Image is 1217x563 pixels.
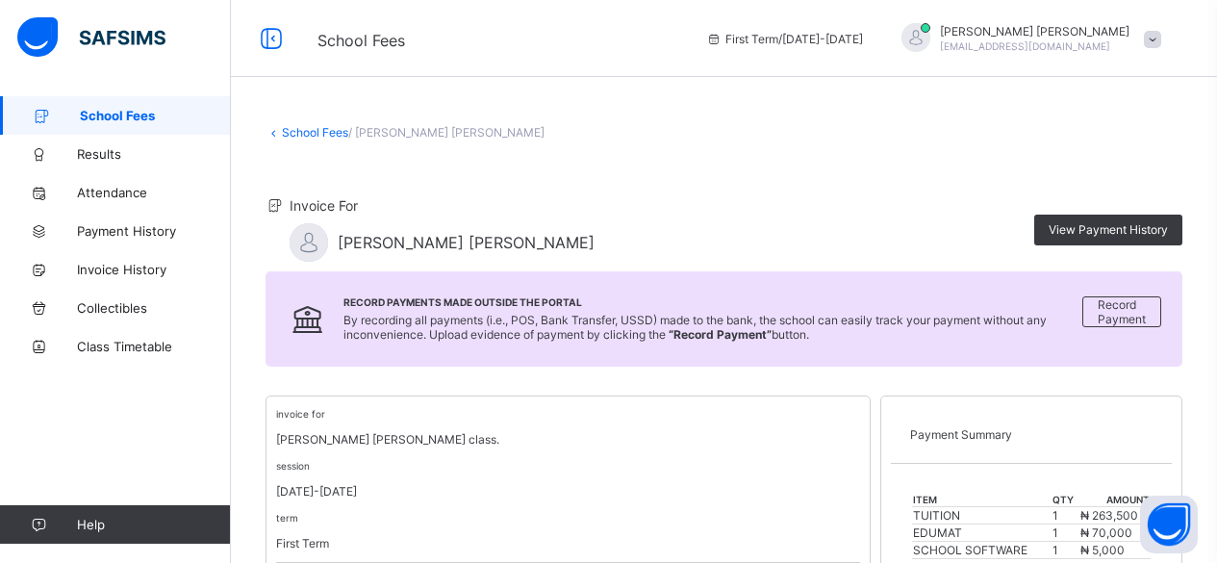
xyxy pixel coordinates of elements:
span: [EMAIL_ADDRESS][DOMAIN_NAME] [940,40,1110,52]
span: Invoice History [77,262,231,277]
td: 1 [1052,507,1079,525]
span: Invoice For [290,197,358,214]
span: / [PERSON_NAME] [PERSON_NAME] [348,125,545,140]
span: ₦ 5,000 [1080,543,1125,557]
td: EDUMAT [912,525,1052,542]
td: TUITION [912,507,1052,525]
span: [PERSON_NAME] [PERSON_NAME] [940,24,1129,38]
span: Record Payments Made Outside the Portal [343,296,1082,308]
span: Results [77,146,231,162]
th: item [912,493,1052,507]
p: First Term [276,536,860,550]
b: “Record Payment” [669,327,772,342]
span: session/term information [706,32,863,46]
span: Attendance [77,185,231,200]
button: Open asap [1140,496,1198,553]
span: School Fees [317,31,405,50]
span: View Payment History [1049,222,1168,237]
div: EMMANUELAYENI [882,23,1171,55]
span: School Fees [80,108,231,123]
span: Collectibles [77,300,231,316]
td: SCHOOL SOFTWARE [912,542,1052,559]
p: [DATE]-[DATE] [276,484,860,499]
span: Payment History [77,223,231,239]
span: Help [77,517,230,532]
small: session [276,460,310,472]
td: 1 [1052,525,1079,542]
small: invoice for [276,408,325,420]
img: safsims [17,17,165,58]
td: 1 [1052,542,1079,559]
span: ₦ 263,500 [1080,508,1138,523]
p: [PERSON_NAME] [PERSON_NAME] class. [276,432,860,447]
p: Payment Summary [910,427,1153,442]
a: School Fees [282,125,348,140]
th: amount [1079,493,1151,507]
span: [PERSON_NAME] [PERSON_NAME] [338,233,595,252]
span: ₦ 70,000 [1080,525,1132,540]
th: qty [1052,493,1079,507]
span: Class Timetable [77,339,231,354]
span: By recording all payments (i.e., POS, Bank Transfer, USSD) made to the bank, the school can easil... [343,313,1047,342]
span: Record Payment [1098,297,1146,326]
small: term [276,512,298,524]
